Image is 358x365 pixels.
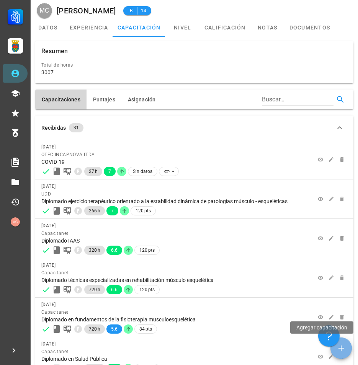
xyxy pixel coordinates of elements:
[139,286,155,293] span: 120 pts
[41,231,68,236] span: Capacitanet
[89,324,100,334] span: 720 h
[165,18,200,37] a: nivel
[65,18,113,37] a: experiencia
[41,152,95,157] span: OTEC INCAPNOVA LTDA
[121,90,162,109] button: Asignación
[141,7,147,15] span: 14
[41,349,68,354] span: Capacitanet
[11,217,20,226] div: avatar
[37,3,52,18] div: avatar
[113,18,165,37] a: capacitación
[35,90,87,109] button: Capacitaciones
[41,198,303,205] div: Diplomado ejercicio terapéutico orientado a la estabilidad dinámica de patologías músculo - esque...
[139,246,155,254] span: 120 pts
[41,61,347,69] div: Total de horas
[41,310,68,315] span: Capacitanet
[74,123,79,132] span: 31
[285,18,335,37] a: documentos
[41,96,80,103] span: Capacitaciones
[108,167,111,176] span: 7
[89,206,100,215] span: 266 h
[35,116,353,140] button: Recibidas 31
[41,41,68,61] div: Resumen
[41,69,54,76] div: 3007
[41,143,303,151] div: [DATE]
[250,18,285,37] a: notas
[41,182,303,190] div: [DATE]
[41,124,66,132] div: Recibidas
[133,167,152,176] span: Sin datos
[200,18,250,37] a: calificación
[41,301,303,308] div: [DATE]
[41,270,68,275] span: Capacitanet
[41,316,303,323] div: Diplomado en fundamentos de la fisioterapia musculoesquelética
[31,18,65,37] a: datos
[41,158,303,165] div: COVID-19
[41,191,51,197] span: UDD
[93,96,115,103] span: Puntajes
[89,167,98,176] span: 27 h
[41,340,303,348] div: [DATE]
[89,246,100,255] span: 320 h
[136,207,151,215] span: 120 pts
[89,285,100,294] span: 720 h
[41,277,303,284] div: Diplomado técnicas especializadas en rehabilitación músculo esquelética
[111,285,118,294] span: 6.6
[41,237,303,244] div: Diplomado IAAS
[111,206,114,215] span: 7
[41,222,303,230] div: [DATE]
[57,7,116,15] div: [PERSON_NAME]
[41,261,303,269] div: [DATE]
[128,96,155,103] span: Asignación
[40,3,49,18] span: MC
[87,90,121,109] button: Puntajes
[111,324,118,334] span: 5.6
[128,7,134,15] span: B
[139,325,152,333] span: 84 pts
[111,246,118,255] span: 6.6
[41,355,303,362] div: Diplomado en Salud Pública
